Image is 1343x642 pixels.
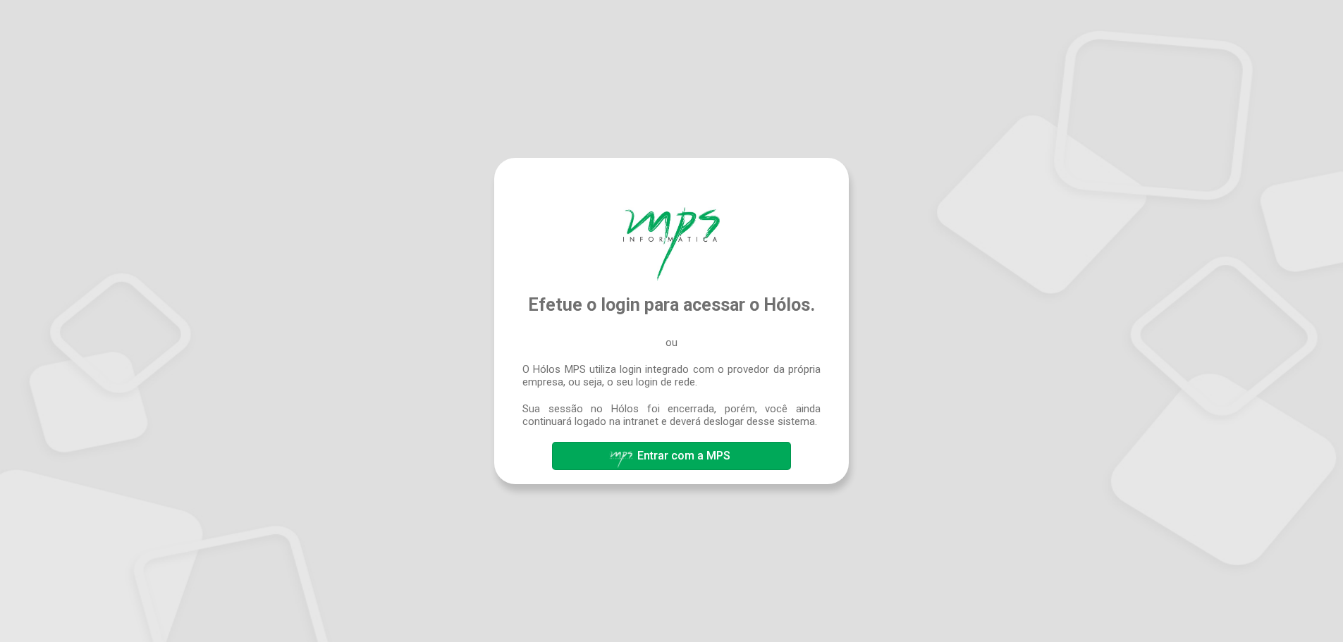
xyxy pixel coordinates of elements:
[637,449,730,462] span: Entrar com a MPS
[522,402,821,428] span: Sua sessão no Hólos foi encerrada, porém, você ainda continuará logado na intranet e deverá deslo...
[623,207,719,280] img: Hólos Mps Digital
[666,336,677,349] span: ou
[522,363,821,388] span: O Hólos MPS utiliza login integrado com o provedor da própria empresa, ou seja, o seu login de rede.
[528,295,815,315] span: Efetue o login para acessar o Hólos.
[552,442,790,470] button: Entrar com a MPS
